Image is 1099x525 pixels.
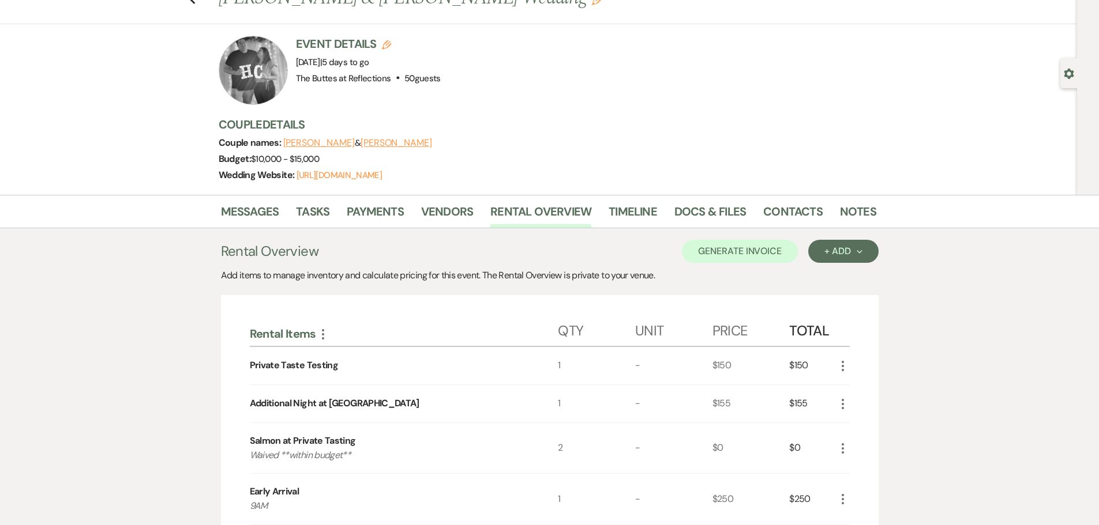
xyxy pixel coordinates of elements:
span: 5 days to go [322,56,369,68]
div: $150 [712,347,790,384]
a: Timeline [609,202,657,228]
div: - [635,385,712,422]
button: [PERSON_NAME] [283,138,355,148]
button: [PERSON_NAME] [361,138,432,148]
a: Vendors [421,202,473,228]
div: Early Arrival [250,485,299,498]
div: Private Taste Testing [250,358,339,372]
div: Price [712,311,790,346]
a: Notes [840,202,876,228]
div: Salmon at Private Tasting [250,434,356,448]
div: Unit [635,311,712,346]
div: - [635,423,712,474]
h3: Couple Details [219,116,865,133]
a: Docs & Files [674,202,746,228]
span: & [283,137,432,149]
span: 50 guests [404,73,441,84]
h3: Rental Overview [221,241,318,262]
div: $0 [712,423,790,474]
div: $0 [789,423,835,474]
a: Contacts [763,202,823,228]
div: 1 [558,347,635,384]
div: $150 [789,347,835,384]
div: Rental Items [250,326,558,341]
div: - [635,474,712,524]
span: [DATE] [296,56,369,68]
span: $10,000 - $15,000 [251,153,319,165]
h3: Event Details [296,36,441,52]
span: Couple names: [219,137,283,149]
div: 2 [558,423,635,474]
span: Wedding Website: [219,169,297,181]
button: Open lead details [1064,67,1074,78]
div: - [635,347,712,384]
button: Generate Invoice [682,240,798,263]
span: | [320,56,369,68]
div: 1 [558,385,635,422]
div: 1 [558,474,635,524]
a: Tasks [296,202,329,228]
div: Total [789,311,835,346]
div: + Add [824,247,862,256]
div: $250 [789,474,835,524]
span: The Buttes at Reflections [296,73,391,84]
button: + Add [808,240,878,263]
div: $155 [712,385,790,422]
a: [URL][DOMAIN_NAME] [297,169,382,181]
div: $155 [789,385,835,422]
a: Payments [347,202,404,228]
div: Additional Night at [GEOGRAPHIC_DATA] [250,396,419,410]
div: $250 [712,474,790,524]
p: 9AM [250,498,527,513]
div: Add items to manage inventory and calculate pricing for this event. The Rental Overview is privat... [221,269,879,282]
div: Qty [558,311,635,346]
a: Rental Overview [490,202,591,228]
p: Waived **within budget** [250,448,527,463]
span: Budget: [219,153,252,165]
a: Messages [221,202,279,228]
